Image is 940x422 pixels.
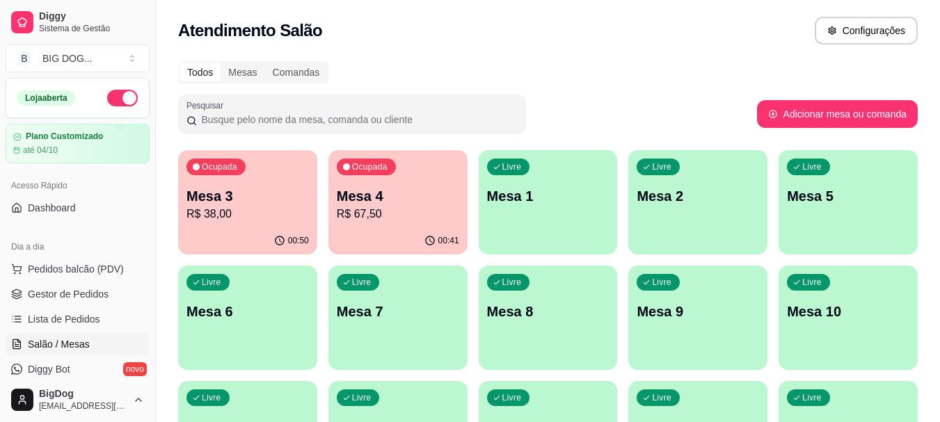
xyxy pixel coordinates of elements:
span: Salão / Mesas [28,337,90,351]
label: Pesquisar [186,99,228,111]
a: Plano Customizadoaté 04/10 [6,124,150,163]
p: Livre [502,392,522,403]
a: DiggySistema de Gestão [6,6,150,39]
article: Plano Customizado [26,131,103,142]
button: LivreMesa 9 [628,266,767,370]
div: Loja aberta [17,90,75,106]
p: Livre [802,277,822,288]
div: Mesas [221,63,264,82]
p: Mesa 2 [637,186,759,206]
a: Salão / Mesas [6,333,150,355]
p: 00:50 [288,235,309,246]
span: Diggy Bot [28,362,70,376]
span: Gestor de Pedidos [28,287,109,301]
div: Todos [180,63,221,82]
button: LivreMesa 1 [479,150,618,254]
p: R$ 67,50 [337,206,459,222]
span: Dashboard [28,201,76,215]
button: LivreMesa 10 [779,266,918,370]
p: Mesa 8 [487,302,610,321]
button: Pedidos balcão (PDV) [6,258,150,280]
p: Mesa 7 [337,302,459,321]
button: Select a team [6,44,150,72]
p: Livre [502,277,522,288]
button: LivreMesa 7 [328,266,468,370]
div: Acesso Rápido [6,175,150,197]
div: BIG DOG ... [42,51,93,65]
input: Pesquisar [197,113,518,127]
span: [EMAIL_ADDRESS][DOMAIN_NAME] [39,400,127,412]
p: Livre [352,277,372,288]
p: Mesa 9 [637,302,759,321]
p: Livre [802,161,822,172]
article: até 04/10 [23,145,58,156]
p: Mesa 3 [186,186,309,206]
button: LivreMesa 2 [628,150,767,254]
h2: Atendimento Salão [178,19,322,42]
span: Sistema de Gestão [39,23,144,34]
span: Pedidos balcão (PDV) [28,262,124,276]
p: Mesa 1 [487,186,610,206]
p: Livre [202,392,221,403]
p: Mesa 4 [337,186,459,206]
div: Comandas [265,63,328,82]
p: Ocupada [352,161,388,172]
button: LivreMesa 6 [178,266,317,370]
button: LivreMesa 8 [479,266,618,370]
p: Mesa 10 [787,302,909,321]
p: 00:41 [438,235,459,246]
p: Livre [652,277,671,288]
p: Ocupada [202,161,237,172]
button: LivreMesa 5 [779,150,918,254]
button: Alterar Status [107,90,138,106]
a: Gestor de Pedidos [6,283,150,305]
button: OcupadaMesa 3R$ 38,0000:50 [178,150,317,254]
a: Dashboard [6,197,150,219]
p: Livre [502,161,522,172]
span: BigDog [39,388,127,400]
p: Mesa 6 [186,302,309,321]
span: B [17,51,31,65]
span: Lista de Pedidos [28,312,100,326]
button: BigDog[EMAIL_ADDRESS][DOMAIN_NAME] [6,383,150,416]
div: Dia a dia [6,236,150,258]
p: Livre [802,392,822,403]
p: Livre [352,392,372,403]
button: OcupadaMesa 4R$ 67,5000:41 [328,150,468,254]
p: Mesa 5 [787,186,909,206]
a: Lista de Pedidos [6,308,150,330]
button: Configurações [815,17,918,44]
p: R$ 38,00 [186,206,309,222]
span: Diggy [39,10,144,23]
button: Adicionar mesa ou comanda [757,100,918,128]
a: Diggy Botnovo [6,358,150,380]
p: Livre [202,277,221,288]
p: Livre [652,161,671,172]
p: Livre [652,392,671,403]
